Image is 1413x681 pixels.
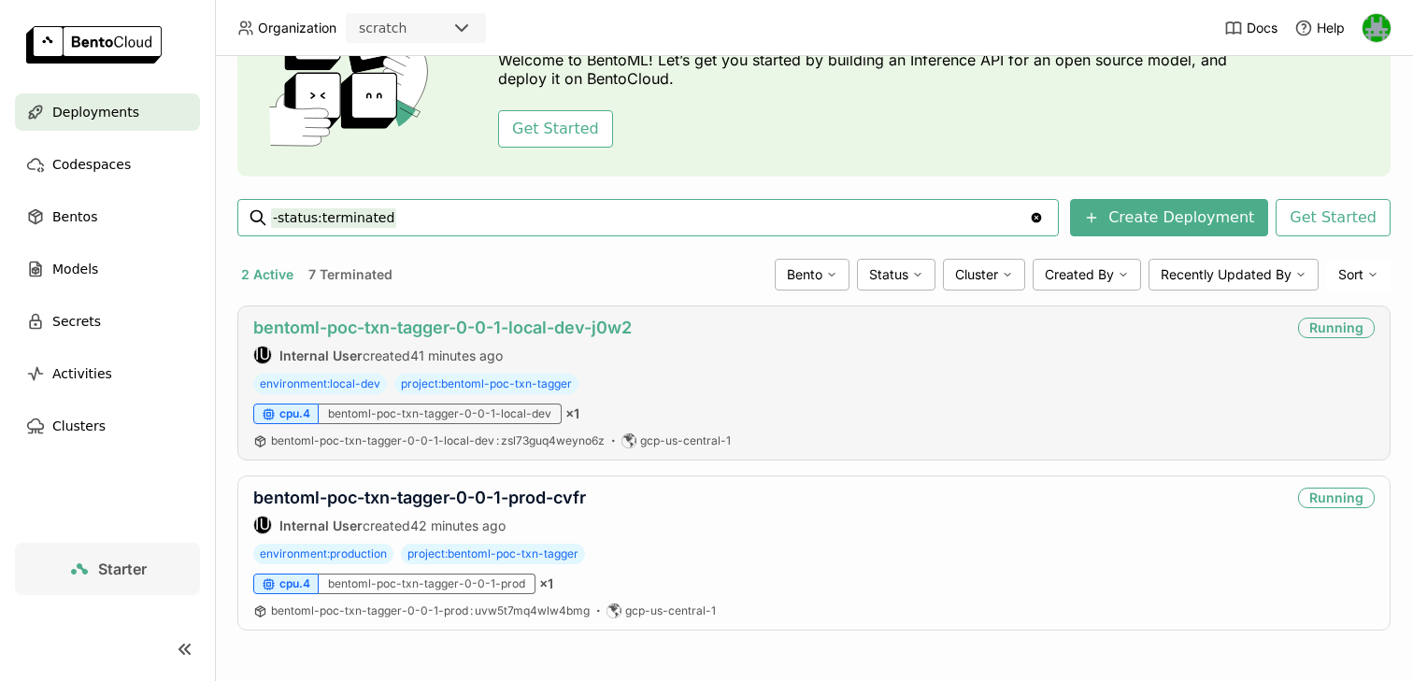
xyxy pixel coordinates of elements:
[1338,266,1363,283] span: Sort
[1247,20,1277,36] span: Docs
[943,259,1025,291] div: Cluster
[1276,199,1391,236] button: Get Started
[640,433,731,448] span: gcp-us-central-1
[279,348,363,363] strong: Internal User
[271,203,1029,233] input: Search
[271,603,590,618] a: bentoml-poc-txn-tagger-0-0-1-prod:uvw5t7mq4wlw4bmg
[52,258,98,280] span: Models
[52,206,97,228] span: Bentos
[1033,259,1141,291] div: Created By
[15,93,200,131] a: Deployments
[955,266,998,283] span: Cluster
[1070,199,1268,236] button: Create Deployment
[359,19,407,37] div: scratch
[52,362,112,385] span: Activities
[15,543,200,595] a: Starter
[253,544,393,564] span: environment:production
[857,259,935,291] div: Status
[1298,488,1375,508] div: Running
[15,355,200,392] a: Activities
[271,433,605,447] span: bentoml-poc-txn-tagger-0-0-1-local-dev zsl73guq4weyno6z
[1224,19,1277,37] a: Docs
[539,575,553,592] span: × 1
[498,110,613,148] button: Get Started
[52,153,131,176] span: Codespaces
[279,576,310,591] span: cpu.4
[258,20,336,36] span: Organization
[775,259,849,291] div: Bento
[319,574,535,594] div: bentoml-poc-txn-tagger-0-0-1-prod
[52,415,106,437] span: Clusters
[254,517,271,533] div: IU
[279,518,363,533] strong: Internal User
[237,262,297,287] button: 2 Active
[253,318,632,337] a: bentoml-poc-txn-tagger-0-0-1-local-dev-j0w2
[1363,14,1391,42] img: Sean Hickey
[252,7,453,147] img: cover onboarding
[470,603,473,617] span: :
[15,146,200,183] a: Codespaces
[1045,266,1114,283] span: Created By
[253,516,272,534] div: Internal User
[15,250,200,288] a: Models
[305,262,396,287] button: 7 Terminated
[52,310,101,333] span: Secrets
[1298,318,1375,338] div: Running
[1317,20,1345,36] span: Help
[1161,266,1292,283] span: Recently Updated By
[254,347,271,363] div: IU
[253,488,586,507] a: bentoml-poc-txn-tagger-0-0-1-prod-cvfr
[498,50,1236,88] p: Welcome to BentoML! Let’s get you started by building an Inference API for an open source model, ...
[410,348,503,363] span: 41 minutes ago
[1294,19,1345,37] div: Help
[565,405,579,422] span: × 1
[787,266,822,283] span: Bento
[253,346,272,364] div: Internal User
[253,374,387,394] span: environment:local-dev
[271,433,605,448] a: bentoml-poc-txn-tagger-0-0-1-local-dev:zsl73guq4weyno6z
[410,518,506,533] span: 42 minutes ago
[253,346,632,364] div: created
[253,516,586,534] div: created
[1029,210,1044,225] svg: Clear value
[1326,259,1391,291] div: Sort
[52,101,139,123] span: Deployments
[98,560,147,578] span: Starter
[15,303,200,340] a: Secrets
[15,198,200,235] a: Bentos
[869,266,908,283] span: Status
[279,406,310,421] span: cpu.4
[1149,259,1319,291] div: Recently Updated By
[401,544,585,564] span: project:bentoml-poc-txn-tagger
[271,603,590,617] span: bentoml-poc-txn-tagger-0-0-1-prod uvw5t7mq4wlw4bmg
[408,20,410,38] input: Selected scratch.
[496,433,499,447] span: :
[625,603,716,618] span: gcp-us-central-1
[15,407,200,445] a: Clusters
[319,404,562,424] div: bentoml-poc-txn-tagger-0-0-1-local-dev
[26,26,162,64] img: logo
